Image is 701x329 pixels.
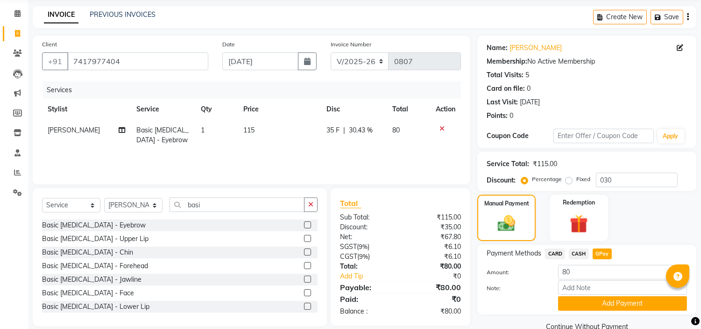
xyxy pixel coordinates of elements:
[42,275,142,285] div: Basic [MEDICAL_DATA] - Jawline
[484,199,529,208] label: Manual Payment
[593,249,612,259] span: GPay
[333,252,401,262] div: ( )
[42,261,148,271] div: Basic [MEDICAL_DATA] - Forehead
[42,302,149,312] div: Basic [MEDICAL_DATA] - Lower Lip
[331,40,371,49] label: Invoice Number
[563,198,595,207] label: Redemption
[340,198,361,208] span: Total
[359,243,368,250] span: 9%
[527,84,531,94] div: 0
[510,43,562,53] a: [PERSON_NAME]
[487,57,687,66] div: No Active Membership
[42,52,68,70] button: +91
[42,99,131,120] th: Stylist
[201,126,205,134] span: 1
[222,40,235,49] label: Date
[48,126,100,134] span: [PERSON_NAME]
[333,242,401,252] div: ( )
[487,111,508,121] div: Points:
[195,99,238,120] th: Qty
[401,252,468,262] div: ₹6.10
[480,284,551,292] label: Note:
[520,97,540,107] div: [DATE]
[67,52,208,70] input: Search by Name/Mobile/Email/Code
[243,126,255,134] span: 115
[401,242,468,252] div: ₹6.10
[136,126,189,144] span: Basic [MEDICAL_DATA] - Eyebrow
[170,197,304,212] input: Search or Scan
[359,253,368,260] span: 9%
[401,222,468,232] div: ₹35.00
[401,212,468,222] div: ₹115.00
[487,159,529,169] div: Service Total:
[387,99,430,120] th: Total
[487,249,541,258] span: Payment Methods
[658,129,684,143] button: Apply
[487,57,527,66] div: Membership:
[487,84,525,94] div: Card on file:
[321,99,387,120] th: Disc
[593,10,647,24] button: Create New
[558,265,687,279] input: Amount
[558,280,687,295] input: Add Note
[90,10,156,19] a: PREVIOUS INVOICES
[43,81,468,99] div: Services
[42,220,146,230] div: Basic [MEDICAL_DATA] - Eyebrow
[401,307,468,316] div: ₹80.00
[238,99,320,120] th: Price
[131,99,195,120] th: Service
[569,249,589,259] span: CASH
[564,212,594,235] img: _gift.svg
[343,125,345,135] span: |
[42,234,149,244] div: Basic [MEDICAL_DATA] - Upper Lip
[333,271,412,281] a: Add Tip
[42,40,57,49] label: Client
[558,296,687,311] button: Add Payment
[651,10,683,24] button: Save
[401,282,468,293] div: ₹80.00
[326,125,340,135] span: 35 F
[333,282,401,293] div: Payable:
[545,249,565,259] span: CARD
[532,175,562,183] label: Percentage
[412,271,468,281] div: ₹0
[430,99,461,120] th: Action
[333,307,401,316] div: Balance :
[333,232,401,242] div: Net:
[392,126,400,134] span: 80
[576,175,590,183] label: Fixed
[42,288,134,298] div: Basic [MEDICAL_DATA] - Face
[340,242,357,251] span: SGST
[487,70,524,80] div: Total Visits:
[487,43,508,53] div: Name:
[349,125,373,135] span: 30.43 %
[487,175,516,185] div: Discount:
[333,293,401,305] div: Paid:
[487,97,518,107] div: Last Visit:
[333,222,401,232] div: Discount:
[525,70,529,80] div: 5
[487,131,553,141] div: Coupon Code
[401,262,468,271] div: ₹80.00
[401,232,468,242] div: ₹67.80
[333,262,401,271] div: Total:
[533,159,557,169] div: ₹115.00
[480,268,551,277] label: Amount:
[340,252,357,261] span: CGST
[553,129,653,143] input: Enter Offer / Coupon Code
[510,111,513,121] div: 0
[44,7,78,23] a: INVOICE
[333,212,401,222] div: Sub Total:
[42,248,133,257] div: Basic [MEDICAL_DATA] - Chin
[492,213,520,234] img: _cash.svg
[401,293,468,305] div: ₹0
